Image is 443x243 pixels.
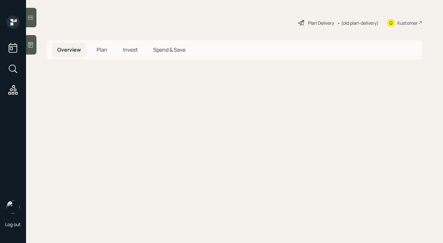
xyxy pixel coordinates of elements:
[337,19,379,26] div: • (old plan-delivery)
[5,221,21,227] div: Log out
[123,46,138,53] span: Invest
[7,200,20,213] img: retirable_logo.png
[57,46,81,53] span: Overview
[308,19,334,26] div: Plan Delivery
[397,19,418,26] div: Kustomer
[153,46,185,53] span: Spend & Save
[97,46,107,53] span: Plan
